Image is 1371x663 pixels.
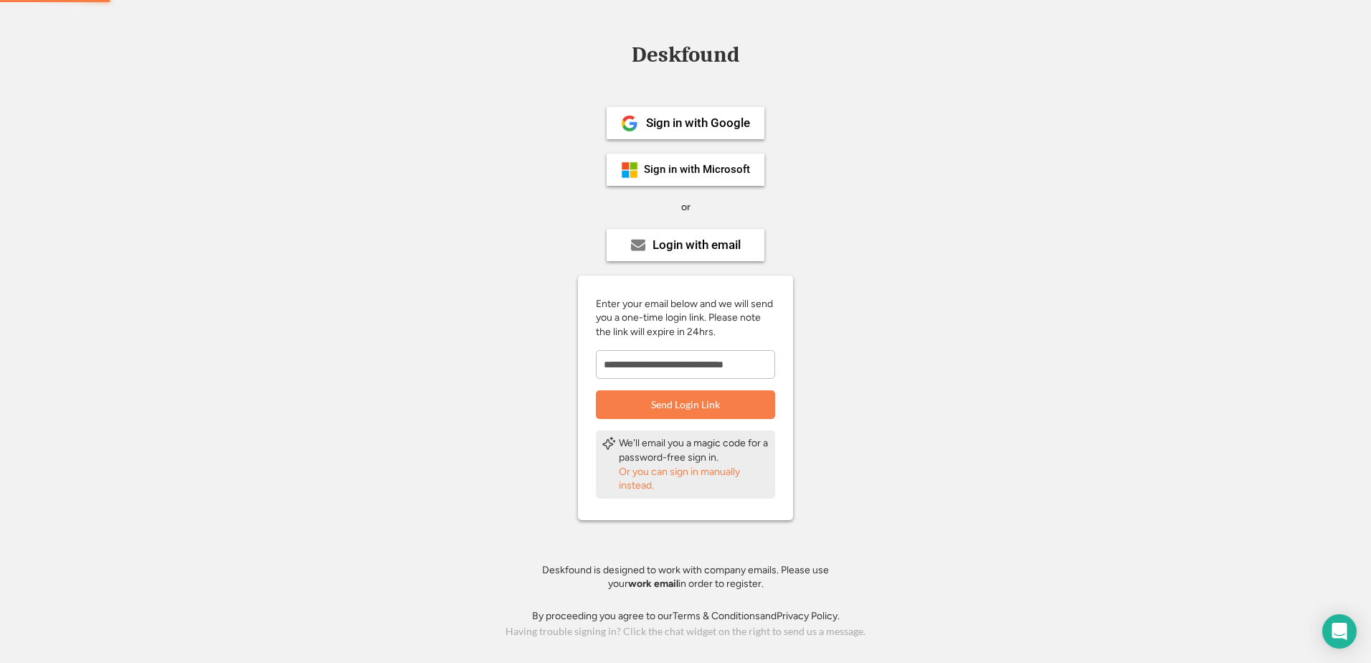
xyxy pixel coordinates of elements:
div: We'll email you a magic code for a password-free sign in. [619,436,769,464]
img: ms-symbollockup_mssymbol_19.png [621,161,638,179]
a: Privacy Policy. [777,610,840,622]
div: or [681,200,691,215]
div: Sign in with Microsoft [644,164,750,175]
div: Deskfound is designed to work with company emails. Please use your in order to register. [524,563,847,591]
button: Send Login Link [596,390,775,419]
div: By proceeding you agree to our and [532,609,840,624]
a: Terms & Conditions [673,610,760,622]
div: Deskfound [625,44,746,66]
img: 1024px-Google__G__Logo.svg.png [621,115,638,132]
div: Or you can sign in manually instead. [619,465,769,493]
div: Open Intercom Messenger [1322,614,1357,649]
div: Login with email [653,239,741,251]
strong: work email [628,578,678,590]
div: Enter your email below and we will send you a one-time login link. Please note the link will expi... [596,297,775,339]
div: Sign in with Google [646,117,750,129]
